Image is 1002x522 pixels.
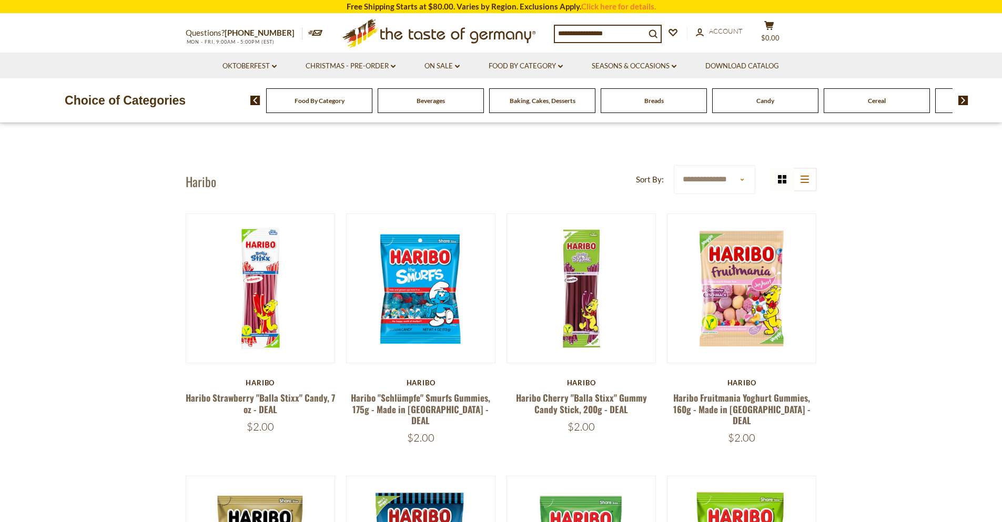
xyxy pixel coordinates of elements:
[222,60,277,72] a: Oktoberfest
[424,60,460,72] a: On Sale
[247,420,274,433] span: $2.00
[673,391,811,427] a: Haribo Fruitmania Yoghurt Gummies, 160g - Made in [GEOGRAPHIC_DATA] - DEAL
[705,60,779,72] a: Download Catalog
[351,391,490,427] a: Haribo "Schlümpfe" Smurfs Gummies, 175g - Made in [GEOGRAPHIC_DATA] - DEAL
[667,214,816,363] img: Haribo Fruitmania Yoghurt
[186,378,336,387] div: Haribo
[407,431,434,444] span: $2.00
[507,378,656,387] div: Haribo
[186,26,302,40] p: Questions?
[754,21,785,47] button: $0.00
[667,378,817,387] div: Haribo
[728,431,755,444] span: $2.00
[306,60,396,72] a: Christmas - PRE-ORDER
[295,97,345,105] a: Food By Category
[417,97,445,105] a: Beverages
[186,39,275,45] span: MON - FRI, 9:00AM - 5:00PM (EST)
[510,97,575,105] a: Baking, Cakes, Desserts
[644,97,664,105] a: Breads
[958,96,968,105] img: next arrow
[592,60,676,72] a: Seasons & Occasions
[507,214,656,363] img: Haribo Balla Stixx Cherry
[516,391,647,415] a: Haribo Cherry "Balla Stixx" Gummy Candy Stick, 200g - DEAL
[696,26,743,37] a: Account
[347,214,495,363] img: Haribo The Smurfs Gummies
[761,34,780,42] span: $0.00
[568,420,595,433] span: $2.00
[346,378,496,387] div: Haribo
[581,2,656,11] a: Click here for details.
[186,173,216,189] h1: Haribo
[489,60,563,72] a: Food By Category
[225,28,295,37] a: [PHONE_NUMBER]
[756,97,774,105] a: Candy
[186,391,335,415] a: Haribo Strawberry "Balla Stixx" Candy, 7 oz - DEAL
[709,27,743,35] span: Account
[868,97,886,105] a: Cereal
[250,96,260,105] img: previous arrow
[186,214,335,363] img: Haribo Balla Stixx
[636,173,664,186] label: Sort By:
